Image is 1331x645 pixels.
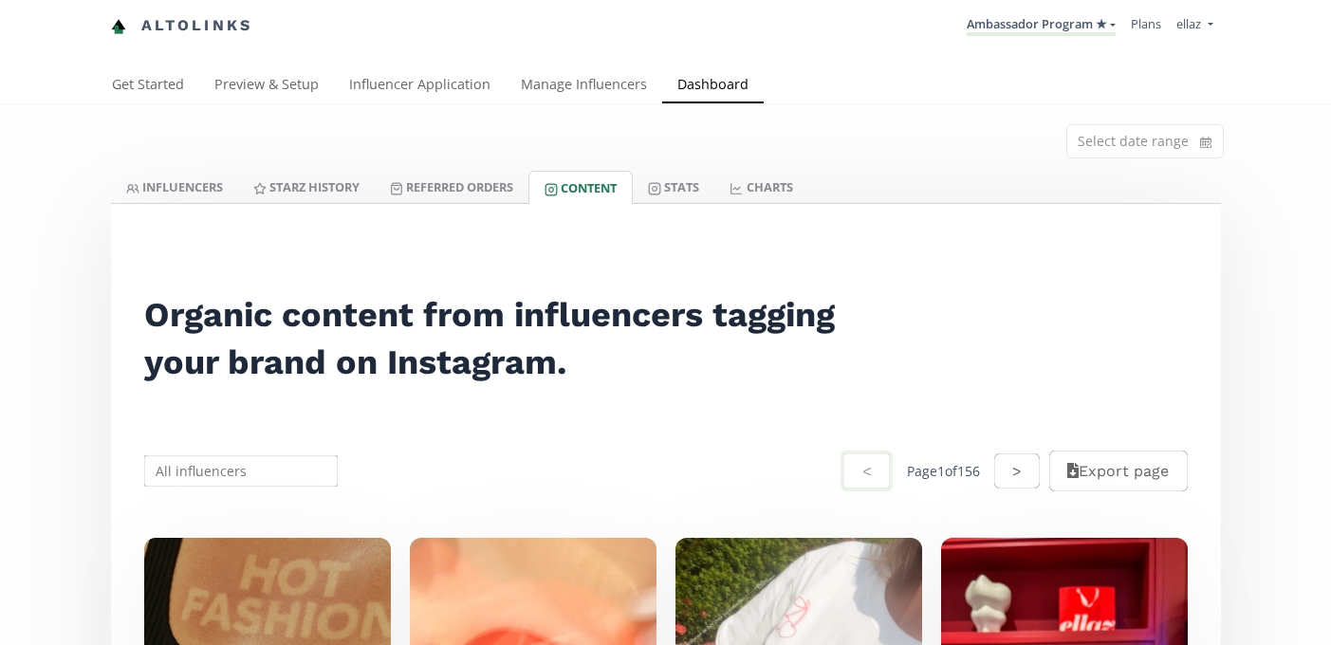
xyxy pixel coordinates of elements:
svg: calendar [1200,133,1211,152]
a: Referred Orders [375,171,528,203]
img: favicon-32x32.png [111,19,126,34]
input: All influencers [141,452,342,489]
a: Preview & Setup [199,67,334,105]
a: Starz HISTORY [238,171,375,203]
button: > [994,453,1040,488]
a: Altolinks [111,10,253,42]
h2: Organic content from influencers tagging your brand on Instagram. [144,291,860,386]
div: Page 1 of 156 [907,462,980,481]
a: Stats [633,171,714,203]
a: ellaz [1176,15,1212,37]
a: Plans [1131,15,1161,32]
a: Content [528,171,633,204]
a: CHARTS [714,171,807,203]
iframe: chat widget [19,19,80,76]
a: INFLUENCERS [111,171,238,203]
a: Get Started [97,67,199,105]
button: Export page [1049,451,1187,491]
a: Manage Influencers [506,67,662,105]
button: < [841,451,892,491]
a: Ambassador Program ★ [967,15,1116,36]
span: ellaz [1176,15,1201,32]
a: Influencer Application [334,67,506,105]
a: Dashboard [662,67,764,105]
